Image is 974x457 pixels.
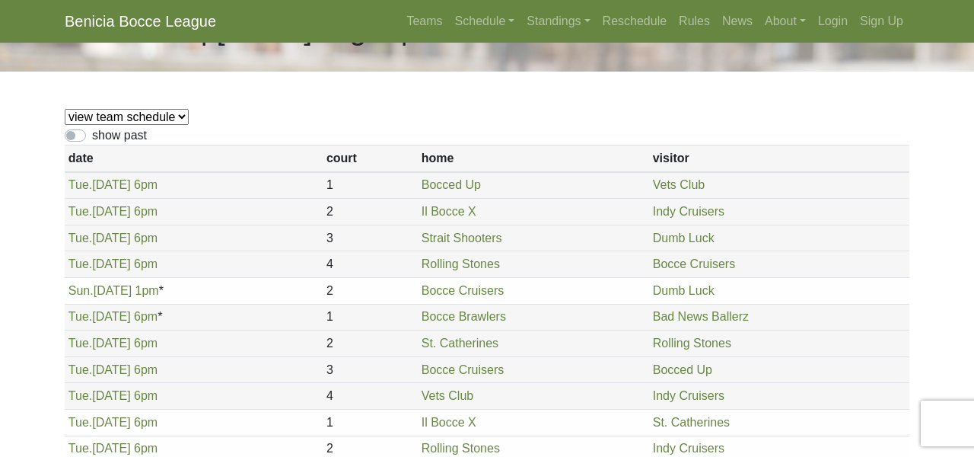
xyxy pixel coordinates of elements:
span: Tue. [68,205,92,218]
td: 2 [323,277,418,304]
a: Schedule [449,6,521,37]
a: Tue.[DATE] 6pm [68,205,158,218]
a: Tue.[DATE] 6pm [68,178,158,191]
td: 3 [323,356,418,383]
a: Rolling Stones [422,442,500,455]
a: Benicia Bocce League [65,6,216,37]
td: 2 [323,331,418,357]
span: Tue. [68,389,92,402]
a: Bocce Cruisers [422,363,504,376]
a: Sun.[DATE] 1pm [68,284,159,297]
a: Rolling Stones [422,257,500,270]
a: Rolling Stones [653,337,731,350]
a: Reschedule [597,6,673,37]
a: Tue.[DATE] 6pm [68,442,158,455]
span: Tue. [68,310,92,323]
a: Vets Club [422,389,473,402]
a: Tue.[DATE] 6pm [68,337,158,350]
span: Tue. [68,337,92,350]
span: Tue. [68,232,92,244]
span: Tue. [68,442,92,455]
a: Indy Cruisers [653,442,724,455]
span: Tue. [68,178,92,191]
td: 1 [323,304,418,331]
a: Tue.[DATE] 6pm [68,363,158,376]
span: Tue. [68,257,92,270]
a: Bocced Up [422,178,481,191]
a: Bocce Cruisers [422,284,504,297]
a: Login [812,6,854,37]
a: Il Bocce X [422,205,476,218]
a: Bocce Cruisers [653,257,735,270]
a: Teams [400,6,448,37]
td: 4 [323,251,418,278]
a: St. Catherines [653,416,730,429]
a: Indy Cruisers [653,205,724,218]
a: Strait Shooters [422,232,502,244]
a: Vets Club [653,178,705,191]
a: Bocced Up [653,363,712,376]
a: Dumb Luck [653,284,715,297]
a: Tue.[DATE] 6pm [68,416,158,429]
span: Tue. [68,416,92,429]
span: Tue. [68,363,92,376]
a: Rules [673,6,716,37]
td: 1 [323,172,418,199]
th: visitor [649,145,909,172]
a: Standings [520,6,596,37]
a: Indy Cruisers [653,389,724,402]
a: Dumb Luck [653,232,715,244]
span: Sun. [68,284,94,297]
td: 1 [323,409,418,436]
th: date [65,145,323,172]
a: Tue.[DATE] 6pm [68,232,158,244]
a: Tue.[DATE] 6pm [68,257,158,270]
a: Sign Up [854,6,909,37]
a: News [716,6,759,37]
a: About [759,6,812,37]
a: Bad News Ballerz [653,310,749,323]
td: 2 [323,199,418,225]
label: show past [92,126,147,145]
td: 4 [323,383,418,410]
a: Tue.[DATE] 6pm [68,389,158,402]
th: home [418,145,649,172]
td: 3 [323,225,418,251]
a: St. Catherines [422,337,498,350]
a: Tue.[DATE] 6pm [68,310,158,323]
a: Bocce Brawlers [422,310,506,323]
th: court [323,145,418,172]
a: Il Bocce X [422,416,476,429]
